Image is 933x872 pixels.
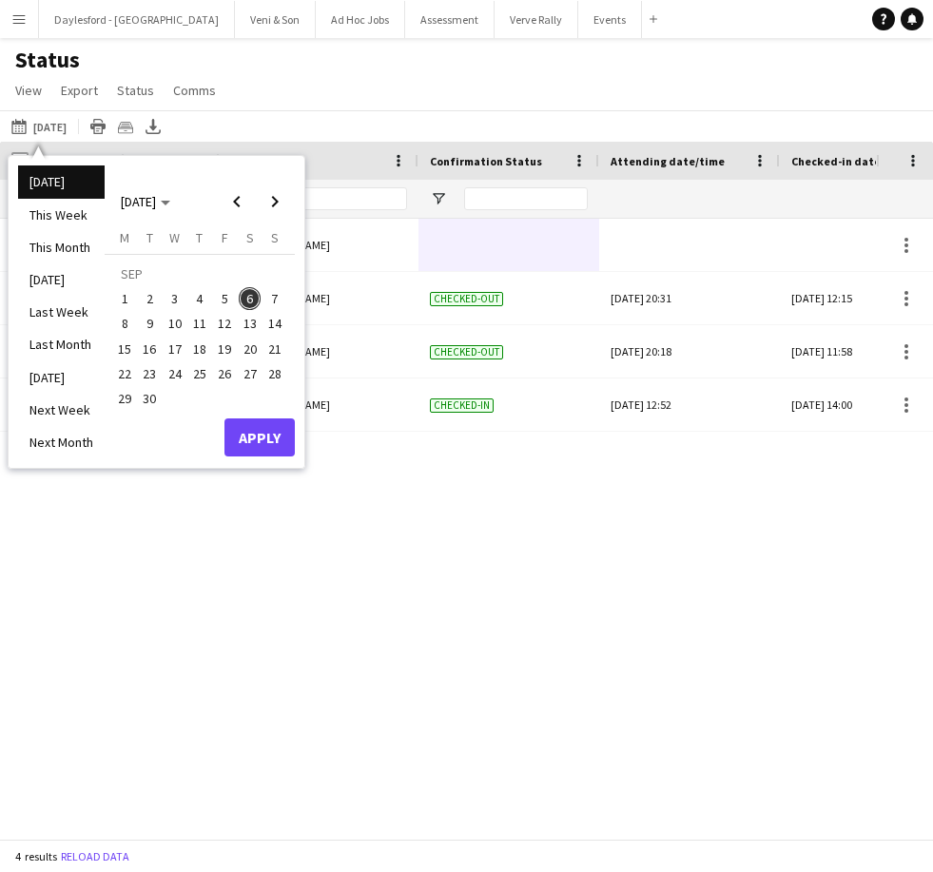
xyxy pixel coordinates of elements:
[239,313,262,336] span: 13
[142,115,165,138] app-action-btn: Export XLSX
[196,229,203,246] span: T
[256,183,294,221] button: Next month
[163,337,187,361] button: 17-09-2025
[611,378,768,431] div: [DATE] 12:52
[316,1,405,38] button: Ad Hoc Jobs
[169,229,180,246] span: W
[113,338,136,360] span: 15
[188,362,211,385] span: 25
[430,345,503,359] span: Checked-out
[262,361,287,386] button: 28-09-2025
[263,362,286,385] span: 28
[611,325,768,378] div: [DATE] 20:18
[112,311,137,336] button: 08-09-2025
[57,846,133,867] button: Reload data
[113,362,136,385] span: 22
[218,183,256,221] button: Previous month
[430,190,447,207] button: Open Filter Menu
[271,229,279,246] span: S
[212,361,237,386] button: 26-09-2025
[188,287,211,310] span: 4
[464,187,588,210] input: Confirmation Status Filter Input
[8,78,49,103] a: View
[113,313,136,336] span: 8
[112,361,137,386] button: 22-09-2025
[139,287,162,310] span: 2
[239,287,262,310] span: 6
[611,272,768,324] div: [DATE] 20:31
[187,337,212,361] button: 18-09-2025
[114,115,137,138] app-action-btn: Crew files as ZIP
[430,154,542,168] span: Confirmation Status
[137,337,162,361] button: 16-09-2025
[112,286,137,311] button: 01-09-2025
[18,296,105,328] li: Last Week
[117,82,154,99] span: Status
[495,1,578,38] button: Verve Rally
[263,313,286,336] span: 14
[164,313,186,336] span: 10
[239,338,262,360] span: 20
[18,263,105,296] li: [DATE]
[212,337,237,361] button: 19-09-2025
[137,386,162,411] button: 30-09-2025
[18,394,105,426] li: Next Week
[120,229,129,246] span: M
[188,313,211,336] span: 11
[237,361,262,386] button: 27-09-2025
[239,362,262,385] span: 27
[222,229,228,246] span: F
[405,1,495,38] button: Assessment
[18,199,105,231] li: This Week
[249,154,280,168] span: Name
[237,286,262,311] button: 06-09-2025
[213,287,236,310] span: 5
[8,115,70,138] button: [DATE]
[18,361,105,394] li: [DATE]
[139,338,162,360] span: 16
[163,311,187,336] button: 10-09-2025
[224,418,295,456] button: Apply
[212,286,237,311] button: 05-09-2025
[213,362,236,385] span: 26
[139,313,162,336] span: 9
[113,387,136,410] span: 29
[237,311,262,336] button: 13-09-2025
[112,337,137,361] button: 15-09-2025
[263,338,286,360] span: 21
[139,362,162,385] span: 23
[137,286,162,311] button: 02-09-2025
[430,398,494,413] span: Checked-in
[188,338,211,360] span: 18
[154,154,186,168] span: Photo
[212,311,237,336] button: 12-09-2025
[112,262,287,286] td: SEP
[262,337,287,361] button: 21-09-2025
[109,78,162,103] a: Status
[235,1,316,38] button: Veni & Son
[139,387,162,410] span: 30
[164,338,186,360] span: 17
[121,193,156,210] span: [DATE]
[113,184,178,219] button: Choose month and year
[213,338,236,360] span: 19
[187,311,212,336] button: 11-09-2025
[262,286,287,311] button: 07-09-2025
[15,82,42,99] span: View
[18,231,105,263] li: This Month
[113,287,136,310] span: 1
[611,154,725,168] span: Attending date/time
[40,154,67,168] span: Date
[791,154,910,168] span: Checked-in date/time
[164,287,186,310] span: 3
[112,386,137,411] button: 29-09-2025
[87,115,109,138] app-action-btn: Print
[164,362,186,385] span: 24
[187,286,212,311] button: 04-09-2025
[262,311,287,336] button: 14-09-2025
[137,361,162,386] button: 23-09-2025
[18,426,105,458] li: Next Month
[39,1,235,38] button: Daylesford - [GEOGRAPHIC_DATA]
[61,82,98,99] span: Export
[163,286,187,311] button: 03-09-2025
